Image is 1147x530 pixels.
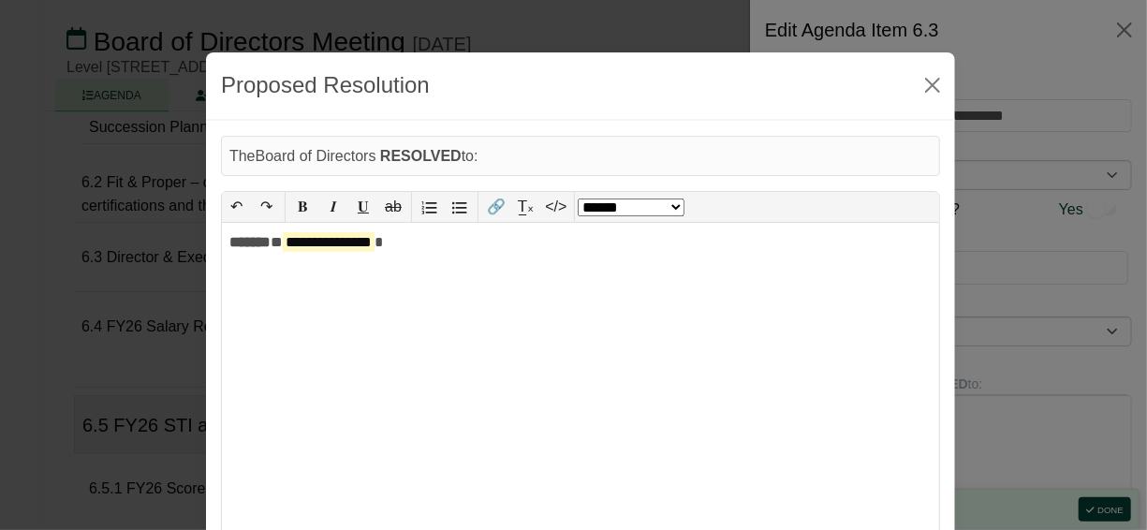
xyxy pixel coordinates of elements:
b: RESOLVED [380,148,462,164]
div: The Board of Directors to: [221,136,940,177]
button: 𝑰 [318,192,348,222]
s: ab [385,199,402,214]
button: ↶ [222,192,252,222]
button: Numbered list [415,192,445,222]
span: 𝐔 [358,199,369,214]
button: ↷ [252,192,282,222]
button: ab [378,192,408,222]
button: </> [541,192,571,222]
button: T̲ₓ [511,192,541,222]
button: 𝐁 [288,192,318,222]
button: 𝐔 [348,192,378,222]
button: 🔗 [481,192,511,222]
div: Proposed Resolution [221,67,430,103]
button: Close [918,70,948,100]
button: Bullet list [445,192,475,222]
